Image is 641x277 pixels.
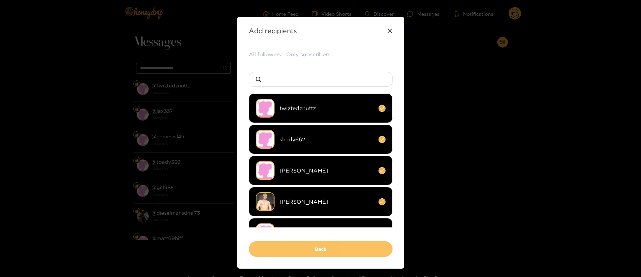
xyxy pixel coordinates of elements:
[280,198,373,206] span: [PERSON_NAME]
[256,192,275,211] img: tfwyj-20230926_020001.jpg
[280,136,373,143] span: shady662
[249,241,393,257] button: Back
[256,99,275,118] img: no-avatar.png
[280,167,373,175] span: [PERSON_NAME]
[249,27,297,34] strong: Add recipients
[280,105,373,112] span: twiztedznuttz
[256,223,275,242] img: no-avatar.png
[249,51,281,58] button: All followers
[256,130,275,149] img: no-avatar.png
[256,161,275,180] img: no-avatar.png
[286,51,330,58] button: Only subscribers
